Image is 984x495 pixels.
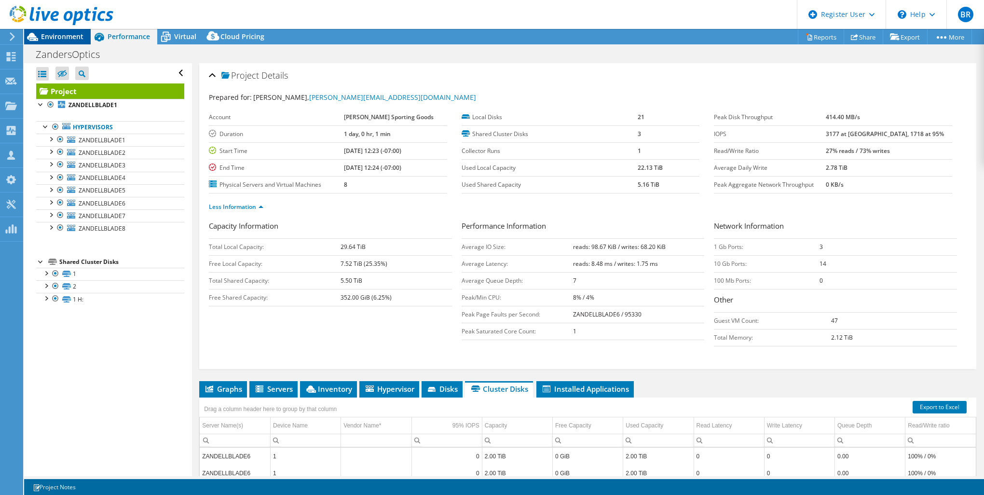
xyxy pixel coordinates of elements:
[341,448,411,465] td: Column Vendor Name*, Value
[202,402,339,416] div: Drag a column header here to group by that column
[573,327,576,335] b: 1
[573,260,658,268] b: reads: 8.48 ms / writes: 1.75 ms
[36,99,184,111] a: ZANDELLBLADE1
[573,293,594,302] b: 8% / 4%
[36,293,184,305] a: 1 H:
[826,113,860,121] b: 414.40 MB/s
[623,434,694,447] td: Column Used Capacity, Filter cell
[482,465,552,481] td: Column Capacity, Value 2.00 TiB
[714,220,957,234] h3: Network Information
[202,420,243,431] div: Server Name(s)
[271,434,341,447] td: Column Device Name, Filter cell
[343,420,409,431] div: Vendor Name*
[271,448,341,465] td: Column Device Name, Value 1
[462,220,705,234] h3: Performance Information
[36,209,184,222] a: ZANDELLBLADE7
[36,184,184,197] a: ZANDELLBLADE5
[831,316,838,325] b: 47
[764,448,834,465] td: Column Write Latency, Value 0
[820,260,826,268] b: 14
[553,448,623,465] td: Column Free Capacity, Value 0 GiB
[36,121,184,134] a: Hypervisors
[341,276,362,285] b: 5.50 TiB
[209,180,344,190] label: Physical Servers and Virtual Machines
[26,481,82,493] a: Project Notes
[341,293,392,302] b: 352.00 GiB (6.25%)
[764,465,834,481] td: Column Write Latency, Value 0
[36,159,184,171] a: ZANDELLBLADE3
[638,113,644,121] b: 21
[344,164,401,172] b: [DATE] 12:24 (-07:00)
[254,384,293,394] span: Servers
[462,129,638,139] label: Shared Cluster Disks
[36,268,184,280] a: 1
[174,32,196,41] span: Virtual
[341,417,411,434] td: Vendor Name* Column
[826,130,944,138] b: 3177 at [GEOGRAPHIC_DATA], 1718 at 95%
[31,49,115,60] h1: ZandersOptics
[344,113,434,121] b: [PERSON_NAME] Sporting Goods
[905,448,976,465] td: Column Read/Write ratio, Value 100% / 0%
[626,420,663,431] div: Used Capacity
[200,465,270,481] td: Column Server Name(s), Value ZANDELLBLADE6
[411,448,482,465] td: Column 95% IOPS, Value 0
[41,32,83,41] span: Environment
[623,448,694,465] td: Column Used Capacity, Value 2.00 TiB
[79,212,125,220] span: ZANDELLBLADE7
[462,255,573,272] td: Average Latency:
[341,434,411,447] td: Column Vendor Name*, Filter cell
[908,420,949,431] div: Read/Write ratio
[271,465,341,481] td: Column Device Name, Value 1
[462,112,638,122] label: Local Disks
[638,130,641,138] b: 3
[573,276,576,285] b: 7
[209,238,340,255] td: Total Local Capacity:
[462,306,573,323] td: Peak Page Faults per Second:
[835,465,905,481] td: Column Queue Depth, Value 0.00
[209,93,252,102] label: Prepared for:
[482,434,552,447] td: Column Capacity, Filter cell
[220,32,264,41] span: Cloud Pricing
[694,465,764,481] td: Column Read Latency, Value 0
[344,130,391,138] b: 1 day, 0 hr, 1 min
[714,312,831,329] td: Guest VM Count:
[714,112,826,122] label: Peak Disk Throughput
[411,465,482,481] td: Column 95% IOPS, Value 0
[79,161,125,169] span: ZANDELLBLADE3
[462,238,573,255] td: Average IO Size:
[553,417,623,434] td: Free Capacity Column
[108,32,150,41] span: Performance
[209,112,344,122] label: Account
[209,220,452,234] h3: Capacity Information
[714,180,826,190] label: Peak Aggregate Network Throughput
[426,384,458,394] span: Disks
[411,417,482,434] td: 95% IOPS Column
[844,29,883,44] a: Share
[835,448,905,465] td: Column Queue Depth, Value 0.00
[209,289,340,306] td: Free Shared Capacity:
[638,147,641,155] b: 1
[462,323,573,340] td: Peak Saturated Core Count:
[221,71,259,81] span: Project
[309,93,476,102] a: [PERSON_NAME][EMAIL_ADDRESS][DOMAIN_NAME]
[344,147,401,155] b: [DATE] 12:23 (-07:00)
[36,222,184,234] a: ZANDELLBLADE8
[271,417,341,434] td: Device Name Column
[714,272,820,289] td: 100 Mb Ports:
[826,147,890,155] b: 27% reads / 73% writes
[462,163,638,173] label: Used Local Capacity
[36,280,184,293] a: 2
[541,384,629,394] span: Installed Applications
[68,101,117,109] b: ZANDELLBLADE1
[462,146,638,156] label: Collector Runs
[623,417,694,434] td: Used Capacity Column
[209,163,344,173] label: End Time
[714,146,826,156] label: Read/Write Ratio
[36,83,184,99] a: Project
[831,333,853,342] b: 2.12 TiB
[913,401,967,413] a: Export to Excel
[36,134,184,146] a: ZANDELLBLADE1
[341,260,387,268] b: 7.52 TiB (25.35%)
[200,434,270,447] td: Column Server Name(s), Filter cell
[694,448,764,465] td: Column Read Latency, Value 0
